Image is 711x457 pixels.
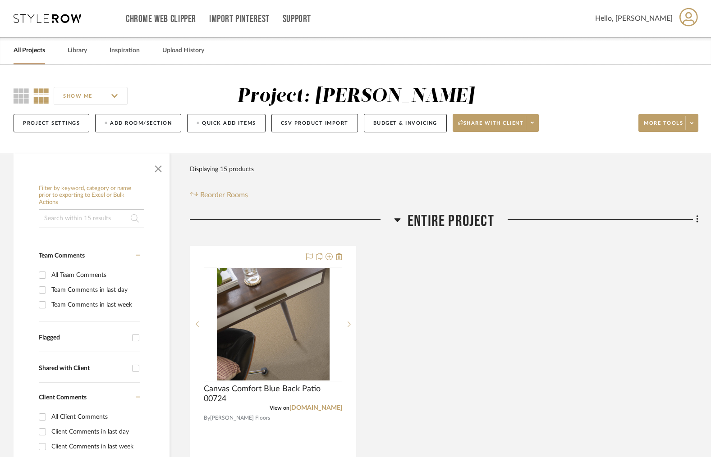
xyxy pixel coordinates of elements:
button: Reorder Rooms [190,190,248,200]
span: [PERSON_NAME] Floors [210,414,270,422]
span: View on [270,405,289,411]
a: [DOMAIN_NAME] [289,405,342,411]
span: More tools [644,120,683,133]
button: CSV Product Import [271,114,358,132]
div: Client Comments in last day [51,425,138,439]
button: Close [149,158,167,176]
a: Inspiration [110,45,140,57]
span: Client Comments [39,394,87,401]
span: Share with client [458,120,524,133]
a: Support [283,15,311,23]
button: Project Settings [14,114,89,132]
div: Team Comments in last day [51,283,138,297]
span: Entire Project [408,212,494,231]
button: + Add Room/Section [95,114,181,132]
a: All Projects [14,45,45,57]
input: Search within 15 results [39,209,144,227]
div: Flagged [39,334,128,342]
span: Reorder Rooms [200,190,248,200]
div: All Team Comments [51,268,138,282]
span: Team Comments [39,253,85,259]
button: Share with client [453,114,539,132]
img: Canvas Comfort Blue Back Patio 00724 [217,268,330,380]
a: Upload History [162,45,204,57]
div: Client Comments in last week [51,439,138,454]
button: + Quick Add Items [187,114,266,132]
a: Import Pinterest [209,15,270,23]
div: Shared with Client [39,365,128,372]
span: By [204,414,210,422]
div: Project: [PERSON_NAME] [237,87,474,106]
span: Canvas Comfort Blue Back Patio 00724 [204,384,342,404]
span: Hello, [PERSON_NAME] [595,13,673,24]
a: Library [68,45,87,57]
button: Budget & Invoicing [364,114,447,132]
div: Displaying 15 products [190,160,254,178]
div: Team Comments in last week [51,298,138,312]
h6: Filter by keyword, category or name prior to exporting to Excel or Bulk Actions [39,185,144,206]
a: Chrome Web Clipper [126,15,196,23]
button: More tools [638,114,698,132]
div: All Client Comments [51,410,138,424]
